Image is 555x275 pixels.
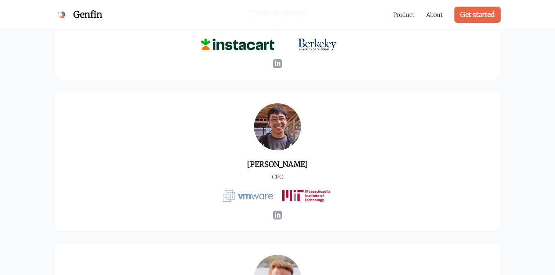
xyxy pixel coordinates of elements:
[426,10,443,19] a: About
[393,10,414,19] a: Product
[298,39,337,50] img: UC Berkeley
[454,7,501,23] a: Get started
[223,172,332,181] p: CPO
[54,7,102,22] a: Genfin
[254,103,301,150] img: Robert Kwok
[223,159,332,169] h3: [PERSON_NAME]
[223,190,275,202] img: VMware
[282,190,331,202] img: MIT
[54,7,69,22] img: Genfin Logo
[201,39,275,50] img: Instacart
[73,9,102,21] span: Genfin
